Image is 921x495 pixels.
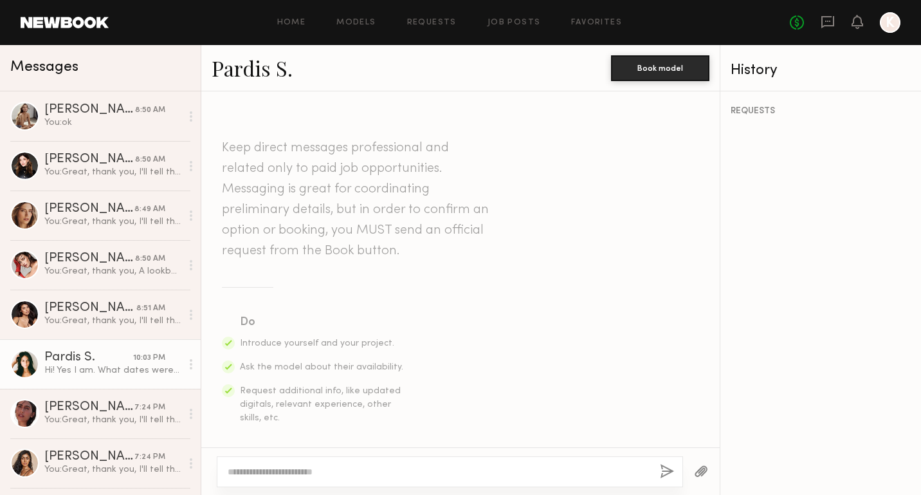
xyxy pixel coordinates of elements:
div: You: Great, thank you, I'll tell the client. Have a great night. [44,414,181,426]
div: You: Great, thank you, I'll tell the client. Have a great day. [44,216,181,228]
div: Hi! Yes I am. What dates were you thinking? [44,364,181,377]
div: You: Great, thank you, I'll tell the client. Have a great night. [44,463,181,476]
div: 7:24 PM [134,451,165,463]
div: REQUESTS [731,107,911,116]
div: 8:51 AM [136,303,165,315]
div: [PERSON_NAME] [44,203,134,216]
div: Pardis S. [44,351,133,364]
div: 8:50 AM [135,154,165,166]
div: [PERSON_NAME] [44,401,134,414]
a: Pardis S. [212,54,293,82]
a: Models [336,19,376,27]
div: [PERSON_NAME] [44,302,136,315]
div: 8:50 AM [135,253,165,265]
div: You: Great, thank you, I'll tell the client. Have a great day. [44,315,181,327]
header: Keep direct messages professional and related only to paid job opportunities. Messaging is great ... [222,138,492,261]
a: Job Posts [488,19,541,27]
a: Requests [407,19,457,27]
div: [PERSON_NAME] [44,104,135,117]
div: You: Great, thank you, A lookbook. I'll tell the client. Have a great day. [44,265,181,277]
span: Introduce yourself and your project. [240,339,394,348]
span: Ask the model about their availability. [240,363,403,371]
button: Book model [611,55,709,81]
div: Do [240,313,405,332]
a: Home [277,19,306,27]
div: [PERSON_NAME] [44,451,134,463]
div: Don’t [240,445,405,463]
div: You: ok [44,117,181,129]
div: You: Great, thank you, I'll tell the client. Have a great day. [44,166,181,178]
a: Favorites [571,19,622,27]
div: [PERSON_NAME] [44,153,135,166]
div: 7:24 PM [134,402,165,414]
div: 8:50 AM [135,104,165,117]
a: K [880,12,900,33]
span: Request additional info, like updated digitals, relevant experience, other skills, etc. [240,387,401,422]
a: Book model [611,62,709,73]
div: 10:03 PM [133,352,165,364]
div: 8:49 AM [134,203,165,216]
span: Messages [10,60,78,75]
div: [PERSON_NAME] [44,252,135,265]
div: History [731,63,911,78]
